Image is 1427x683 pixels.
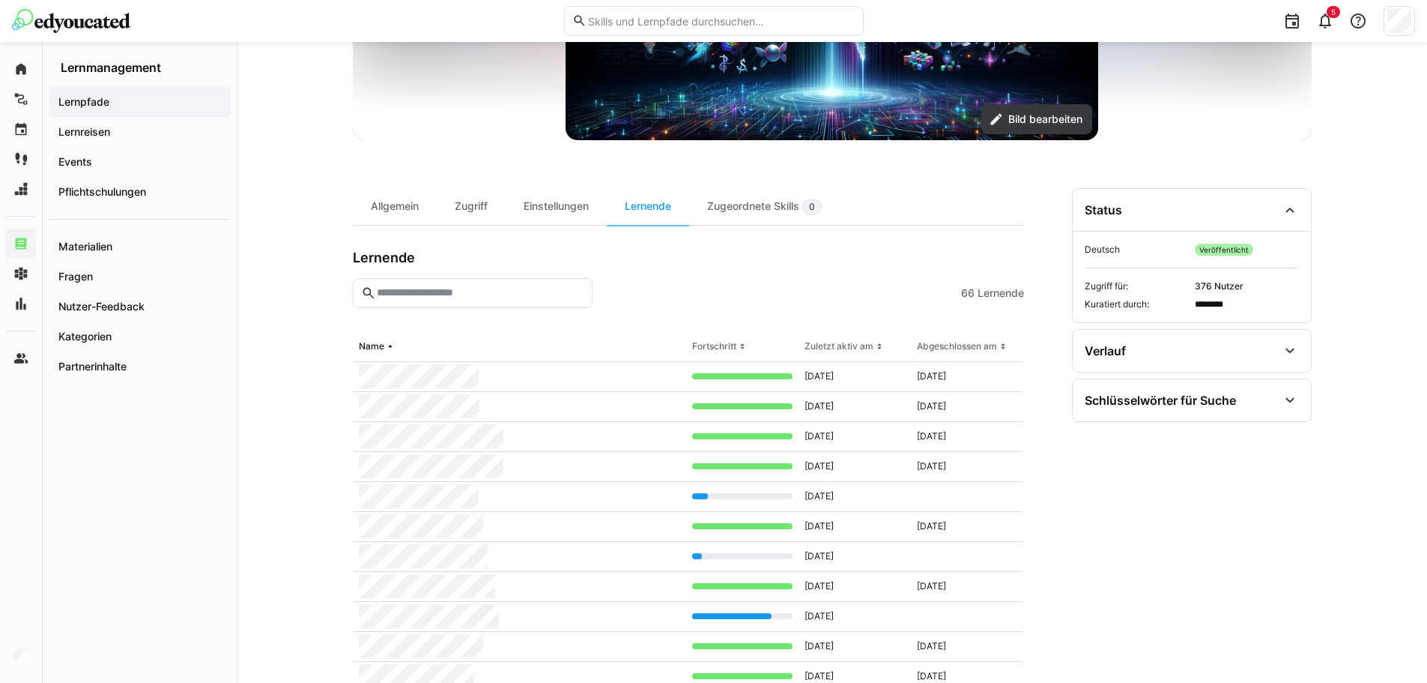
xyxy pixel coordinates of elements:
[1085,244,1189,256] span: Deutsch
[805,340,873,352] div: Zuletzt aktiv am
[1006,112,1085,127] span: Bild bearbeiten
[917,340,997,352] div: Abgeschlossen am
[1085,280,1189,292] span: Zugriff für:
[353,250,415,266] h3: Lernende
[805,640,834,652] span: [DATE]
[692,340,736,352] div: Fortschritt
[353,188,437,225] div: Allgemein
[689,188,840,225] div: Zugeordnete Skills
[805,460,834,472] span: [DATE]
[917,520,946,532] span: [DATE]
[805,490,834,502] span: [DATE]
[359,340,384,352] div: Name
[1085,393,1236,408] div: Schlüsselwörter für Suche
[805,400,834,412] span: [DATE]
[917,640,946,652] span: [DATE]
[917,580,946,592] span: [DATE]
[805,520,834,532] span: [DATE]
[809,201,815,213] span: 0
[1085,298,1189,310] span: Kuratiert durch:
[1195,280,1299,292] span: 376 Nutzer
[506,188,607,225] div: Einstellungen
[1195,244,1253,256] span: Veröffentlicht
[917,670,946,682] span: [DATE]
[805,430,834,442] span: [DATE]
[607,188,689,225] div: Lernende
[805,670,834,682] span: [DATE]
[587,14,855,28] input: Skills und Lernpfade durchsuchen…
[805,550,834,562] span: [DATE]
[917,400,946,412] span: [DATE]
[917,430,946,442] span: [DATE]
[981,104,1092,134] button: Bild bearbeiten
[978,286,1024,301] span: Lernende
[917,460,946,472] span: [DATE]
[805,370,834,382] span: [DATE]
[437,188,506,225] div: Zugriff
[917,370,946,382] span: [DATE]
[1331,7,1336,16] span: 5
[805,610,834,622] span: [DATE]
[805,580,834,592] span: [DATE]
[1085,202,1122,217] div: Status
[1085,343,1126,358] div: Verlauf
[961,286,975,301] span: 66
